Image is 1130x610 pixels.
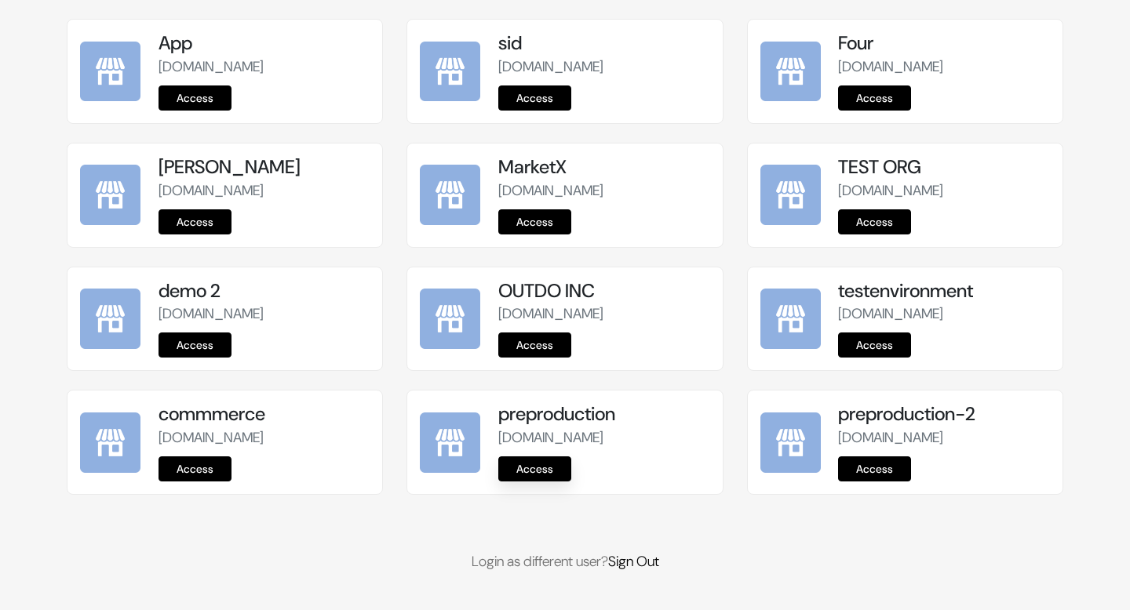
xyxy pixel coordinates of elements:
h5: OUTDO INC [498,280,709,303]
a: Access [159,85,231,111]
a: Access [838,85,911,111]
p: [DOMAIN_NAME] [159,303,370,325]
img: TEST ORG [760,165,821,225]
h5: Four [838,32,1049,55]
a: Access [498,456,571,481]
a: Access [838,209,911,234]
a: Access [498,209,571,234]
img: Four [760,42,821,102]
h5: commmerce [159,403,370,426]
a: Access [838,332,911,358]
p: [DOMAIN_NAME] [159,56,370,78]
img: OUTDO INC [420,289,480,349]
img: kamal Da [80,165,140,225]
img: sid [420,42,480,102]
p: [DOMAIN_NAME] [838,427,1049,448]
a: Access [838,456,911,481]
img: preproduction-2 [760,412,821,473]
p: [DOMAIN_NAME] [838,180,1049,202]
p: [DOMAIN_NAME] [498,180,709,202]
a: Access [498,332,571,358]
h5: sid [498,32,709,55]
p: [DOMAIN_NAME] [159,180,370,202]
img: demo 2 [80,289,140,349]
p: Login as different user? [67,551,1063,572]
a: Access [159,456,231,481]
img: preproduction [420,412,480,473]
a: Access [498,85,571,111]
img: MarketX [420,165,480,225]
p: [DOMAIN_NAME] [159,427,370,448]
h5: MarketX [498,156,709,179]
h5: App [159,32,370,55]
h5: testenvironment [838,280,1049,303]
h5: preproduction-2 [838,403,1049,426]
h5: [PERSON_NAME] [159,156,370,179]
p: [DOMAIN_NAME] [498,56,709,78]
p: [DOMAIN_NAME] [498,303,709,325]
a: Access [159,209,231,234]
h5: TEST ORG [838,156,1049,179]
a: Sign Out [608,552,659,571]
p: [DOMAIN_NAME] [838,303,1049,325]
h5: demo 2 [159,280,370,303]
p: [DOMAIN_NAME] [838,56,1049,78]
h5: preproduction [498,403,709,426]
p: [DOMAIN_NAME] [498,427,709,448]
a: Access [159,332,231,358]
img: commmerce [80,412,140,473]
img: testenvironment [760,289,821,349]
img: App [80,42,140,102]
